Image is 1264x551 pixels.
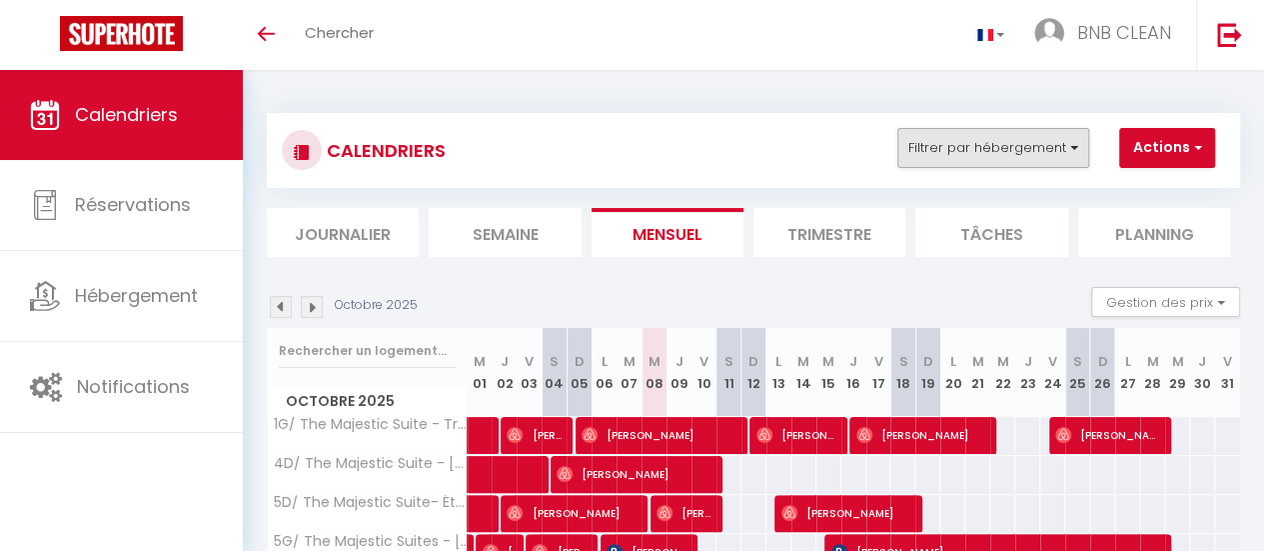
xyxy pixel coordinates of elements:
abbr: D [1097,352,1107,371]
th: 13 [766,328,791,417]
span: Notifications [77,374,190,399]
th: 30 [1190,328,1215,417]
abbr: D [748,352,758,371]
li: Tâches [915,208,1067,257]
th: 07 [617,328,641,417]
th: 22 [990,328,1015,417]
span: [PERSON_NAME] [656,494,712,532]
th: 25 [1065,328,1090,417]
th: 19 [915,328,940,417]
button: Actions [1119,128,1215,168]
th: 11 [716,328,741,417]
abbr: L [775,352,781,371]
th: 09 [666,328,691,417]
abbr: M [648,352,660,371]
th: 10 [691,328,716,417]
h3: CALENDRIERS [322,128,446,173]
abbr: V [1223,352,1232,371]
span: [PERSON_NAME] [781,494,909,532]
img: Super Booking [60,16,183,51]
span: [PERSON_NAME] [582,416,733,454]
abbr: J [1198,352,1206,371]
th: 02 [492,328,517,417]
span: Hébergement [75,283,198,308]
abbr: M [1171,352,1183,371]
p: Octobre 2025 [335,296,418,315]
th: 12 [741,328,766,417]
span: 4D/ The Majestic Suite - [PERSON_NAME] [271,456,471,471]
th: 01 [468,328,493,417]
abbr: M [822,352,834,371]
span: Réservations [75,192,191,217]
th: 14 [791,328,816,417]
abbr: D [923,352,933,371]
abbr: V [525,352,534,371]
li: Planning [1078,208,1230,257]
abbr: M [797,352,809,371]
abbr: M [624,352,635,371]
abbr: S [898,352,907,371]
th: 28 [1140,328,1165,417]
th: 15 [816,328,841,417]
button: Filtrer par hébergement [897,128,1089,168]
span: [PERSON_NAME] [557,455,708,493]
abbr: M [972,352,984,371]
span: [PERSON_NAME] [507,494,634,532]
th: 18 [890,328,915,417]
abbr: S [724,352,733,371]
abbr: M [997,352,1009,371]
abbr: S [1073,352,1082,371]
span: 1G/ The Majestic Suite - Trocadéro [271,417,471,432]
span: [PERSON_NAME] [856,416,984,454]
span: BNB CLEAN [1077,20,1171,45]
th: 29 [1165,328,1190,417]
th: 16 [841,328,866,417]
abbr: J [849,352,857,371]
abbr: L [1124,352,1130,371]
abbr: V [699,352,708,371]
abbr: J [674,352,682,371]
li: Trimestre [753,208,905,257]
th: 08 [641,328,666,417]
img: logout [1217,22,1242,47]
span: 5G/ The Majestic Suites - [GEOGRAPHIC_DATA] [271,534,471,549]
th: 17 [866,328,891,417]
li: Journalier [267,208,419,257]
abbr: S [550,352,559,371]
th: 26 [1090,328,1115,417]
abbr: V [873,352,882,371]
span: 5D/ The Majestic Suite- Étoile [271,495,471,510]
img: ... [1034,18,1064,48]
abbr: V [1048,352,1057,371]
span: [PERSON_NAME] [507,416,563,454]
span: Chercher [305,22,374,43]
th: 03 [517,328,542,417]
span: [PERSON_NAME] [1055,416,1159,454]
th: 24 [1040,328,1065,417]
th: 23 [1015,328,1040,417]
abbr: L [602,352,608,371]
th: 06 [592,328,617,417]
span: Calendriers [75,102,178,127]
li: Mensuel [592,208,743,257]
abbr: M [1146,352,1158,371]
input: Rechercher un logement... [279,333,456,369]
span: Octobre 2025 [268,387,467,416]
span: [PERSON_NAME] [756,416,836,454]
abbr: L [950,352,956,371]
li: Semaine [429,208,581,257]
th: 20 [940,328,965,417]
abbr: J [1024,352,1032,371]
th: 21 [965,328,990,417]
abbr: M [474,352,486,371]
th: 05 [567,328,592,417]
th: 31 [1215,328,1240,417]
button: Gestion des prix [1091,287,1240,317]
abbr: J [501,352,509,371]
th: 27 [1115,328,1140,417]
th: 04 [542,328,567,417]
abbr: D [575,352,585,371]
